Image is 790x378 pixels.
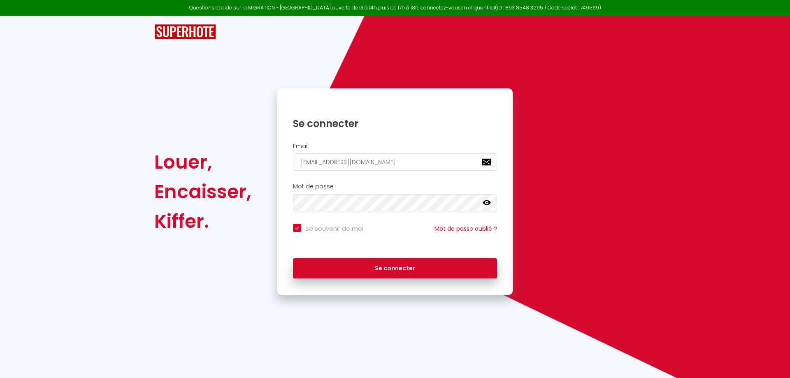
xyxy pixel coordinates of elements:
a: Mot de passe oublié ? [434,225,497,233]
a: en cliquant ici [461,4,495,11]
div: Kiffer. [154,206,251,236]
h2: Email [293,143,497,150]
h1: Se connecter [293,117,497,130]
h2: Mot de passe [293,183,497,190]
div: Encaisser, [154,177,251,206]
button: Se connecter [293,258,497,279]
div: Louer, [154,147,251,177]
input: Ton Email [293,153,497,171]
img: SuperHote logo [154,24,216,39]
